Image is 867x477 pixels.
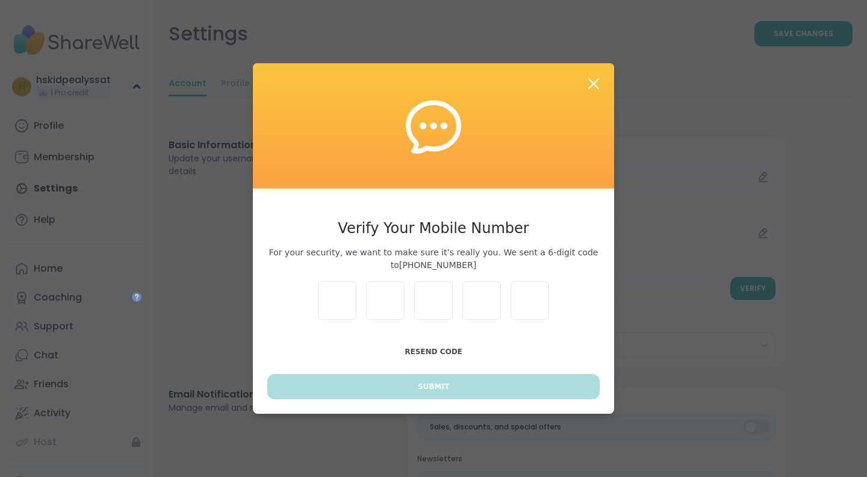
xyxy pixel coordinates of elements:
[405,348,462,356] span: Resend Code
[267,217,600,239] h3: Verify Your Mobile Number
[418,381,449,392] span: Submit
[132,292,141,302] iframe: Spotlight
[267,246,600,272] span: For your security, we want to make sure it’s really you. We sent a 6-digit code to [PHONE_NUMBER]
[267,339,600,364] button: Resend Code
[267,374,600,399] button: Submit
